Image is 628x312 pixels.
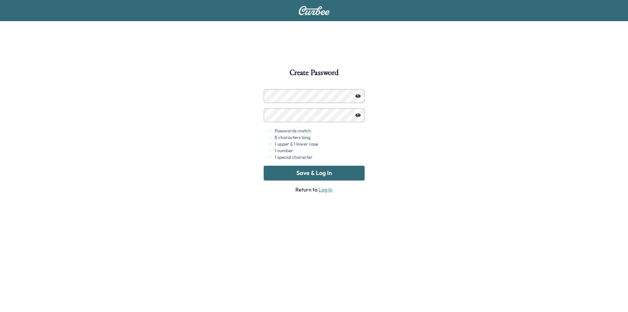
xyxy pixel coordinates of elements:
img: Curbee Logo [298,6,330,15]
span: Return to [264,186,365,193]
h1: Create Password [289,69,338,80]
span: 1 special character [275,154,313,160]
button: Save & Log In [264,166,365,180]
span: 1 upper & 1 lower case [275,141,318,147]
span: Passwords match [275,127,311,134]
a: Log In [318,186,333,193]
span: 8 characters long [275,134,311,141]
span: 1 number [275,147,293,154]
